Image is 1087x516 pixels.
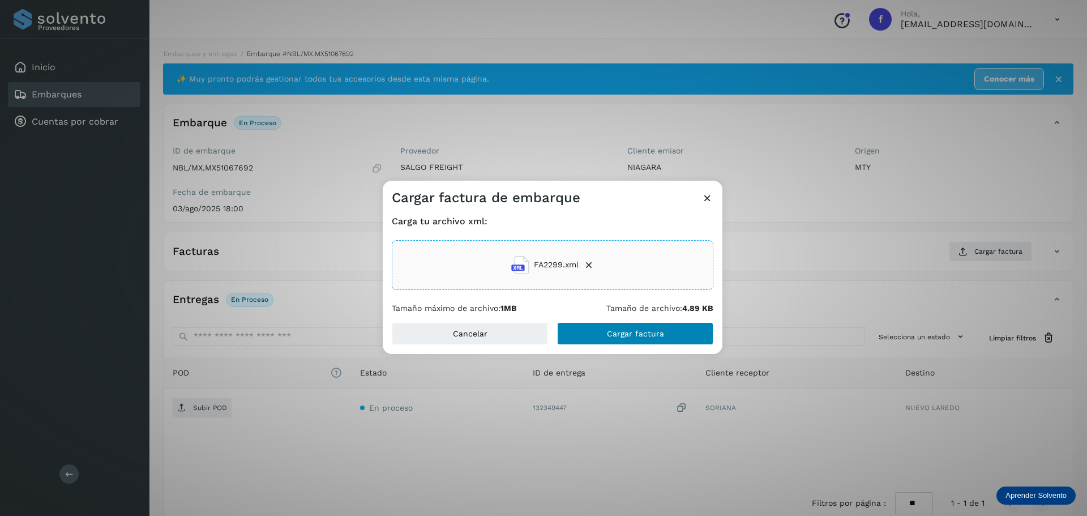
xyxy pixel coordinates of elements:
h3: Cargar factura de embarque [392,190,580,206]
p: Tamaño máximo de archivo: [392,304,517,313]
p: Aprender Solvento [1005,491,1067,500]
div: Aprender Solvento [996,487,1076,505]
b: 1MB [500,304,517,313]
h4: Carga tu archivo xml: [392,216,713,227]
span: Cancelar [453,330,487,338]
button: Cargar factura [557,322,713,345]
p: Tamaño de archivo: [606,304,713,313]
b: 4.89 KB [682,304,713,313]
button: Cancelar [392,322,548,345]
span: FA2299.xml [534,259,579,271]
span: Cargar factura [607,330,664,338]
